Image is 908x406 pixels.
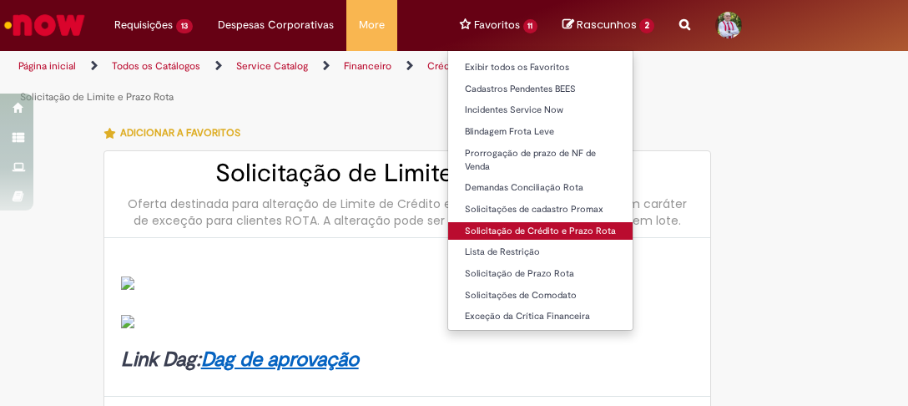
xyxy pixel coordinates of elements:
a: Solicitação de Prazo Rota [448,265,633,283]
a: Todos os Catálogos [112,59,200,73]
span: Requisições [114,17,173,33]
img: sys_attachment.do [121,315,134,328]
a: Solicitações de cadastro Promax [448,200,633,219]
a: Prorrogação de prazo de NF de Venda [448,145,633,175]
a: Service Catalog [236,59,308,73]
a: Blindagem Frota Leve [448,123,633,141]
button: Adicionar a Favoritos [103,115,250,150]
a: Exibir todos os Favoritos [448,58,633,77]
span: Despesas Corporativas [218,17,334,33]
a: No momento, sua lista de rascunhos tem 2 Itens [562,17,654,33]
a: Demandas Conciliação Rota [448,179,633,197]
ul: Trilhas de página [13,51,517,113]
a: Página inicial [18,59,76,73]
a: Lista de Restrição [448,243,633,261]
span: 2 [639,18,654,33]
a: Solicitação de Crédito e Prazo Rota [448,222,633,241]
strong: Link Dag: [121,347,359,373]
span: More [359,17,385,33]
div: Oferta destinada para alteração de Limite de Crédito e/ou de Prazo de Pagamento em caráter de exc... [121,195,694,229]
span: Favoritos [474,17,520,33]
a: Incidentes Service Now [448,101,633,119]
a: Solicitação de Limite e Prazo Rota [20,90,174,104]
img: sys_attachment.do [121,277,134,290]
img: ServiceNow [2,8,88,42]
a: Dag de aprovação [201,347,359,373]
ul: Favoritos [447,50,634,331]
a: Solicitações de Comodato [448,287,633,305]
span: 13 [176,19,193,33]
a: Cadastros Pendentes BEES [448,80,633,99]
a: Financeiro [344,59,391,73]
a: Exceção da Crítica Financeira [448,307,633,326]
span: 11 [523,19,538,33]
span: Adicionar a Favoritos [120,126,240,140]
a: Crédito [427,59,462,73]
span: Rascunhos [577,17,637,33]
h2: Solicitação de Limite e Prazo Rota [121,160,694,187]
